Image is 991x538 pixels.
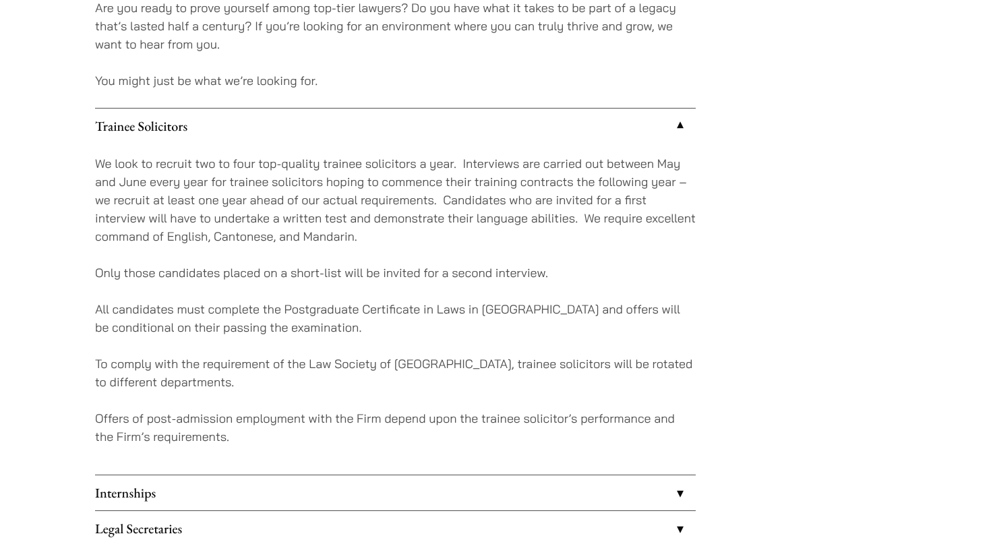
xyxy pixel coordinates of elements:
div: Trainee Solicitors [95,144,696,475]
p: You might just be what we’re looking for. [95,71,696,90]
p: Only those candidates placed on a short-list will be invited for a second interview. [95,264,696,282]
p: To comply with the requirement of the Law Society of [GEOGRAPHIC_DATA], trainee solicitors will b... [95,355,696,391]
a: Internships [95,475,696,510]
p: We look to recruit two to four top-quality trainee solicitors a year. Interviews are carried out ... [95,154,696,245]
p: Offers of post-admission employment with the Firm depend upon the trainee solicitor’s performance... [95,409,696,446]
p: All candidates must complete the Postgraduate Certificate in Laws in [GEOGRAPHIC_DATA] and offers... [95,300,696,336]
a: Trainee Solicitors [95,109,696,144]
